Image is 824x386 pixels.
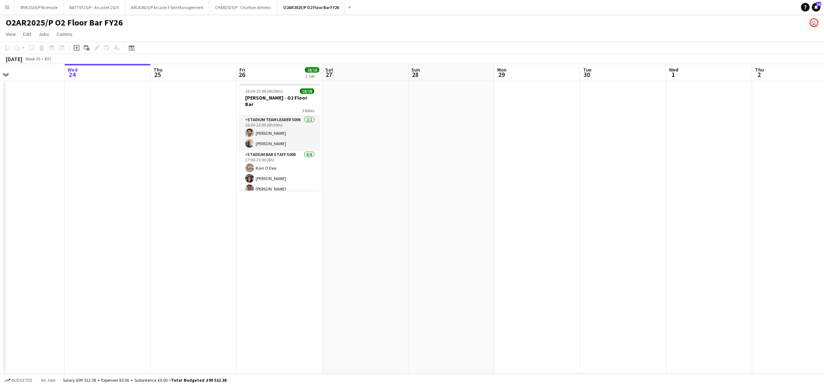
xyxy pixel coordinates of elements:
[582,70,591,79] span: 30
[20,29,34,39] a: Edit
[68,66,78,73] span: Wed
[302,108,314,113] span: 3 Roles
[300,88,314,94] span: 18/18
[668,70,678,79] span: 1
[154,66,162,73] span: Thu
[4,376,33,384] button: Budgeted
[67,70,78,79] span: 24
[669,66,678,73] span: Wed
[497,66,507,73] span: Mon
[324,70,333,79] span: 27
[239,95,320,107] h3: [PERSON_NAME] - O2 Floor Bar
[411,66,420,73] span: Sun
[24,56,42,61] span: Week 39
[278,0,345,14] button: O2AR2025/P O2 Floor Bar FY26
[583,66,591,73] span: Tue
[325,66,333,73] span: Sat
[239,84,320,190] app-job-card: 16:30-23:00 (6h30m)18/18[PERSON_NAME] - O2 Floor Bar3 RolesStadium Team Leader 50062/216:30-23:00...
[245,88,283,94] span: 16:30-23:00 (6h30m)
[410,70,420,79] span: 28
[45,56,52,61] div: BST
[239,66,245,73] span: Fri
[54,29,75,39] a: Comms
[36,29,52,39] a: Jobs
[239,116,320,151] app-card-role: Stadium Team Leader 50062/216:30-23:00 (6h30m)[PERSON_NAME][PERSON_NAME]
[755,66,764,73] span: Thu
[496,70,507,79] span: 29
[63,377,226,383] div: Salary £99 512.38 + Expenses £0.00 + Subsistence £0.00 =
[3,29,19,39] a: View
[238,70,245,79] span: 26
[305,67,319,73] span: 18/18
[23,31,31,37] span: Edit
[754,70,764,79] span: 2
[12,378,32,383] span: Budgeted
[6,55,22,63] div: [DATE]
[810,18,818,27] app-user-avatar: Natasha Kinsman
[239,151,320,250] app-card-role: Stadium Bar Staff 50088/817:00-23:00 (6h)Kain O Dea[PERSON_NAME][PERSON_NAME]
[38,31,49,37] span: Jobs
[40,377,57,383] span: All jobs
[6,31,16,37] span: View
[64,0,125,14] button: BATT0725/P - ArcadeX 2025
[305,73,319,79] div: 1 Job
[15,0,64,14] button: RIVE2024/P Riverside
[152,70,162,79] span: 25
[812,3,820,12] a: 16
[6,17,123,28] h1: O2AR2025/P O2 Floor Bar FY26
[125,0,209,14] button: ARCA0825/P Arcade X Site Management
[816,2,821,6] span: 16
[56,31,73,37] span: Comms
[171,377,226,383] span: Total Budgeted £99 512.38
[209,0,278,14] button: CHAR2025/P - Charlton Athletic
